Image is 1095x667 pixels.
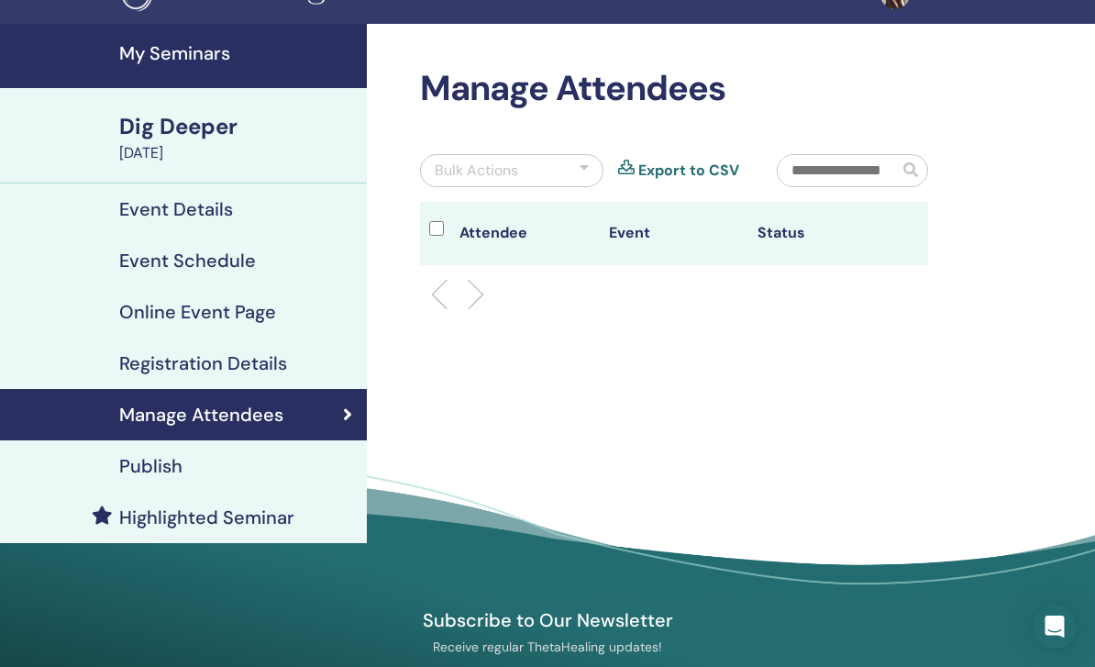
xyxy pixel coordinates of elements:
p: Receive regular ThetaHealing updates! [336,639,759,655]
h4: Event Details [119,198,233,220]
h4: Subscribe to Our Newsletter [336,608,759,632]
h4: Highlighted Seminar [119,506,294,528]
a: Export to CSV [638,160,739,182]
a: Dig Deeper[DATE] [108,111,367,164]
div: Bulk Actions [435,160,518,182]
div: Open Intercom Messenger [1033,605,1077,649]
h4: My Seminars [119,42,356,64]
th: Event [600,202,749,265]
div: [DATE] [119,142,356,164]
h4: Online Event Page [119,301,276,323]
h4: Publish [119,455,182,477]
h4: Manage Attendees [119,404,283,426]
h4: Event Schedule [119,250,256,272]
div: Dig Deeper [119,111,356,142]
th: Attendee [450,202,600,265]
th: Status [748,202,898,265]
h2: Manage Attendees [420,68,928,110]
h4: Registration Details [119,352,287,374]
